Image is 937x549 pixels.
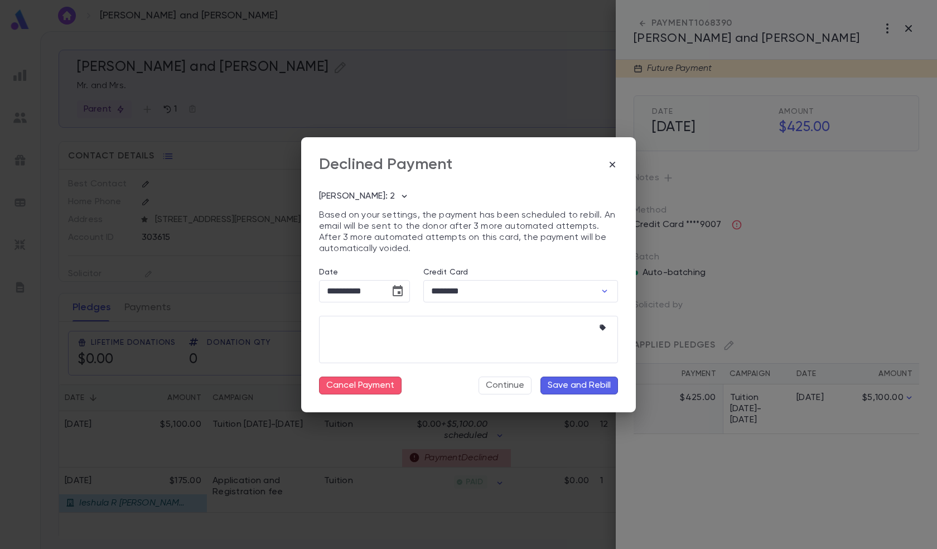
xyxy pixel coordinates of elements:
[540,377,618,394] button: Save and Rebill
[319,377,402,394] button: Cancel Payment
[319,155,453,174] div: Declined Payment
[319,210,618,254] p: Based on your settings, the payment has been scheduled to rebill. An email will be sent to the do...
[423,268,468,277] label: Credit Card
[387,280,409,302] button: Choose date, selected date is Aug 26, 2025
[479,377,532,394] button: Continue
[319,191,395,202] p: [PERSON_NAME]: 2
[319,268,410,277] label: Date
